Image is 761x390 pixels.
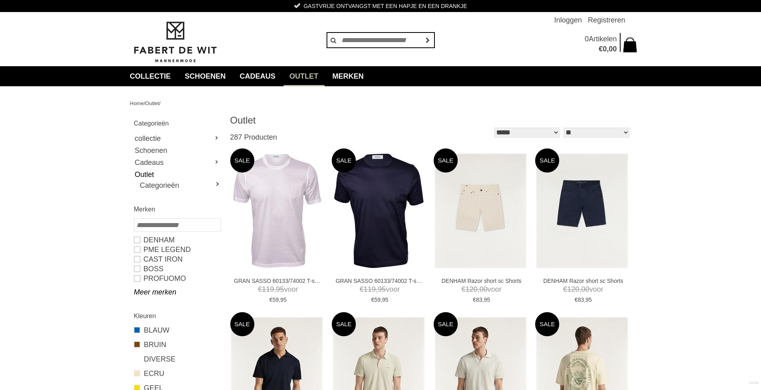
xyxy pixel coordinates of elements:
span: voor [234,284,322,295]
span: voor [437,284,526,295]
span: € [270,297,273,303]
a: Outlet [145,100,159,106]
a: DENHAM [134,235,220,245]
a: Divide [749,378,759,388]
span: 119 [262,285,274,293]
img: GRAN SASSO 60133/74002 T-shirts [233,154,321,268]
span: € [575,297,578,303]
img: DENHAM Razor short sc Shorts [536,154,628,268]
span: 95 [280,297,287,303]
h2: Categorieën [134,118,220,128]
span: / [159,100,161,106]
a: Outlet [284,66,325,86]
span: , [274,285,276,293]
span: voor [539,284,627,295]
span: 95 [586,297,592,303]
span: € [563,285,567,293]
a: Registreren [588,12,625,28]
span: 83 [578,297,584,303]
a: ECRU [134,368,220,379]
span: , [482,297,484,303]
span: € [599,45,603,53]
h2: Merken [134,204,220,214]
h1: Outlet [230,114,431,126]
a: Outlet [134,169,220,181]
span: 95 [484,297,490,303]
a: GRAN SASSO 60133/74002 T-shirts [234,277,322,284]
a: Home [130,100,144,106]
a: Schoenen [179,66,232,86]
a: Merken [327,66,370,86]
span: Artikelen [589,35,617,43]
a: BRUIN [134,339,220,350]
span: 95 [378,285,386,293]
span: 00 [609,45,617,53]
a: DENHAM Razor short sc Shorts [539,277,627,284]
span: 119 [364,285,376,293]
a: DIVERSE [134,354,220,364]
span: 00 [479,285,487,293]
a: Meer merken [134,287,220,297]
span: 0 [584,35,589,43]
span: , [279,297,280,303]
a: CAST IRON [134,254,220,264]
img: Fabert de Wit [130,20,220,64]
span: € [473,297,476,303]
img: DENHAM Razor short sc Shorts [435,154,526,268]
span: , [376,285,378,293]
span: , [607,45,609,53]
a: collectie [134,132,220,144]
span: 0 [603,45,607,53]
span: 00 [581,285,589,293]
span: / [144,100,145,106]
span: € [461,285,465,293]
span: 95 [382,297,388,303]
span: 287 Producten [230,133,277,141]
a: Schoenen [134,144,220,156]
a: collectie [124,66,177,86]
a: Cadeaus [134,156,220,169]
span: € [371,297,374,303]
a: PME LEGEND [134,245,220,254]
span: 83 [476,297,483,303]
span: voor [336,284,424,295]
span: , [579,285,581,293]
a: Cadeaus [234,66,282,86]
span: 59 [374,297,381,303]
h2: Kleuren [134,311,220,321]
a: BOSS [134,264,220,274]
span: 120 [465,285,477,293]
img: GRAN SASSO 60133/74002 T-shirts [334,154,424,268]
a: BLAUW [134,325,220,335]
span: , [584,297,586,303]
a: Categorieën [140,181,220,190]
a: GRAN SASSO 60133/74002 T-shirts [336,277,424,284]
span: 95 [276,285,284,293]
span: , [381,297,382,303]
a: PROFUOMO [134,274,220,283]
a: Inloggen [554,12,582,28]
span: , [477,285,479,293]
span: € [258,285,262,293]
span: 59 [272,297,279,303]
a: DENHAM Razor short sc Shorts [437,277,526,284]
span: € [360,285,364,293]
span: 120 [567,285,579,293]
